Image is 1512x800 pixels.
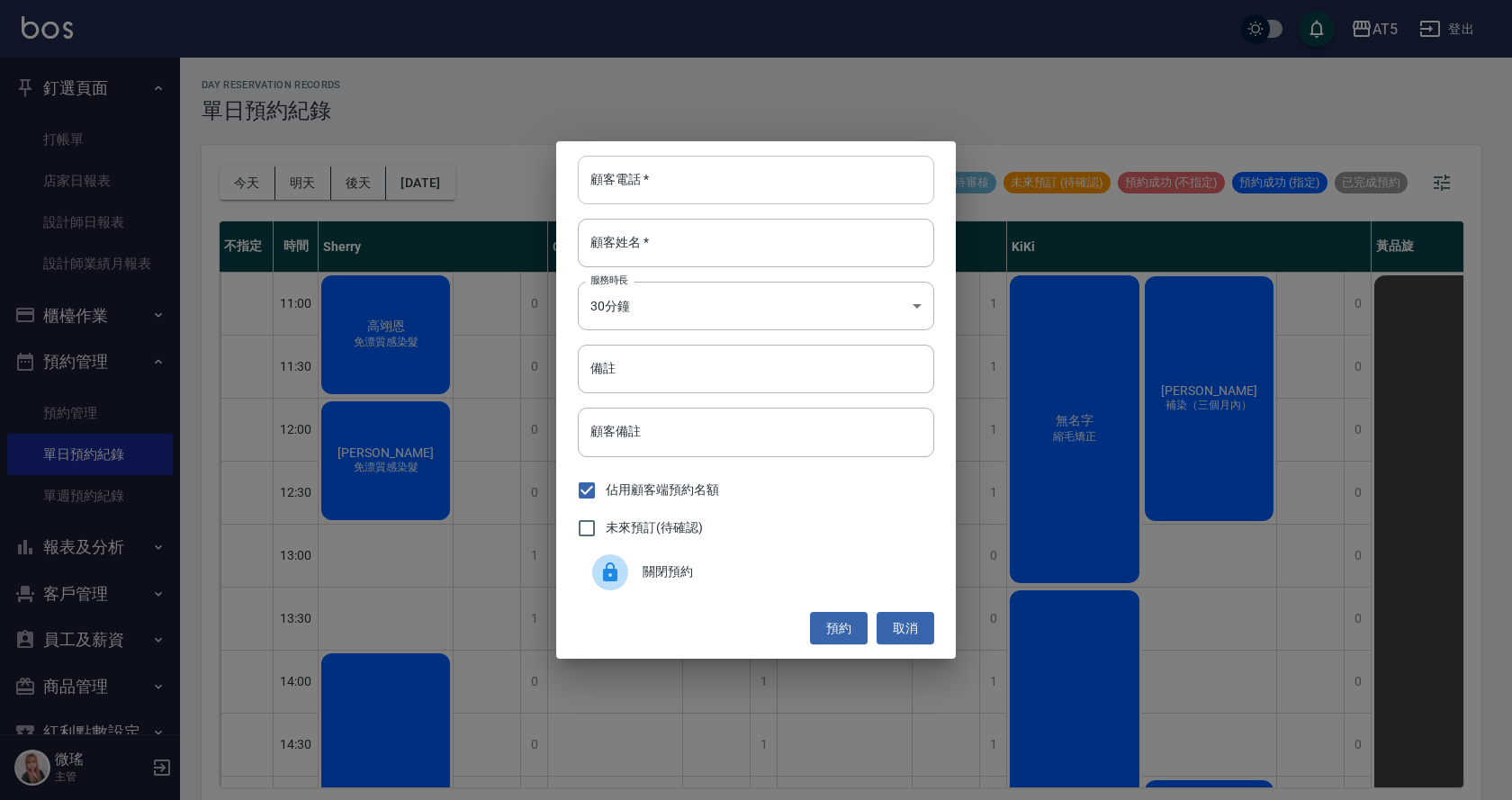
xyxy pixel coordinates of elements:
[590,274,628,287] label: 服務時長
[606,481,719,499] span: 佔用顧客端預約名額
[578,282,934,330] div: 30分鐘
[643,562,920,581] span: 關閉預約
[606,518,703,537] span: 未來預訂(待確認)
[810,612,868,645] button: 預約
[877,612,934,645] button: 取消
[578,547,934,598] div: 關閉預約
